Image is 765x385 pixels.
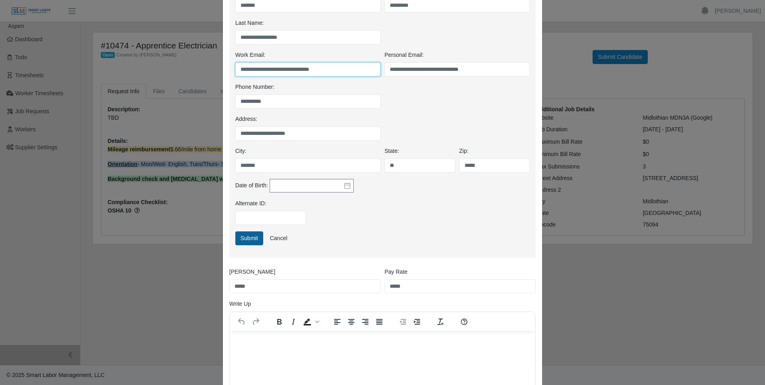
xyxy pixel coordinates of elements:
[457,316,471,327] button: Help
[229,300,251,308] label: Write Up
[249,316,262,327] button: Redo
[235,115,257,123] label: Address:
[344,316,358,327] button: Align center
[235,19,264,27] label: Last Name:
[235,51,265,59] label: Work Email:
[235,316,248,327] button: Undo
[330,316,344,327] button: Align left
[410,316,424,327] button: Increase indent
[385,147,399,155] label: State:
[385,268,408,276] label: Pay Rate
[235,181,268,190] label: Date of Birth:
[229,268,275,276] label: [PERSON_NAME]
[372,316,386,327] button: Justify
[459,147,469,155] label: Zip:
[272,316,286,327] button: Bold
[235,83,274,91] label: Phone Number:
[434,316,447,327] button: Clear formatting
[264,231,292,245] a: Cancel
[385,51,424,59] label: Personal Email:
[286,316,300,327] button: Italic
[300,316,320,327] div: Background color Black
[235,147,246,155] label: City:
[358,316,372,327] button: Align right
[235,199,266,208] label: Alternate ID:
[396,316,410,327] button: Decrease indent
[6,6,298,15] body: Rich Text Area. Press ALT-0 for help.
[235,231,263,245] button: Submit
